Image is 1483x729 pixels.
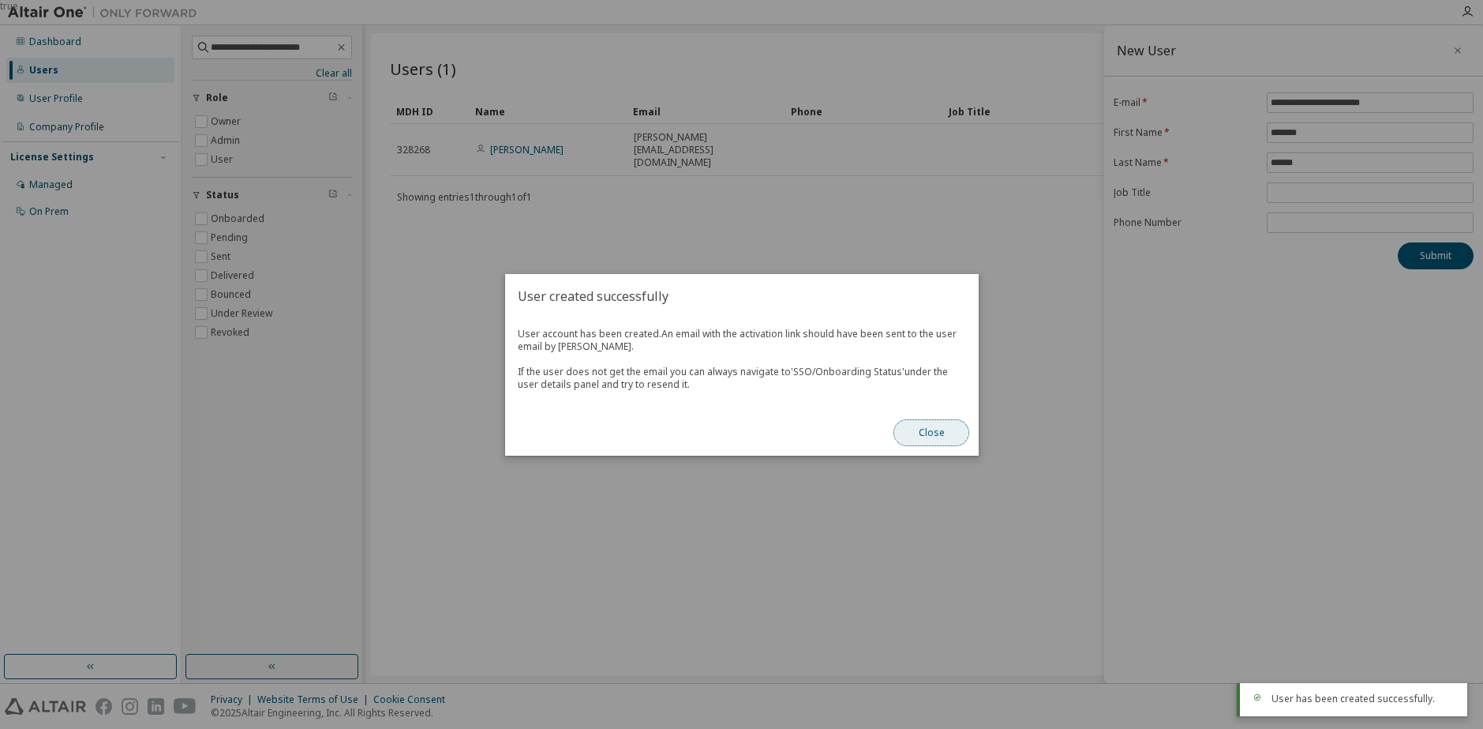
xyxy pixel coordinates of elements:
em: 'SSO/Onboarding Status' [791,365,904,378]
button: Close [893,419,969,446]
div: User has been created successfully. [1271,693,1455,705]
h2: User created successfully [505,274,979,318]
span: An email with the activation link should have been sent to the user email by [PERSON_NAME]. If th... [518,327,957,391]
span: User account has been created. [518,328,966,391]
